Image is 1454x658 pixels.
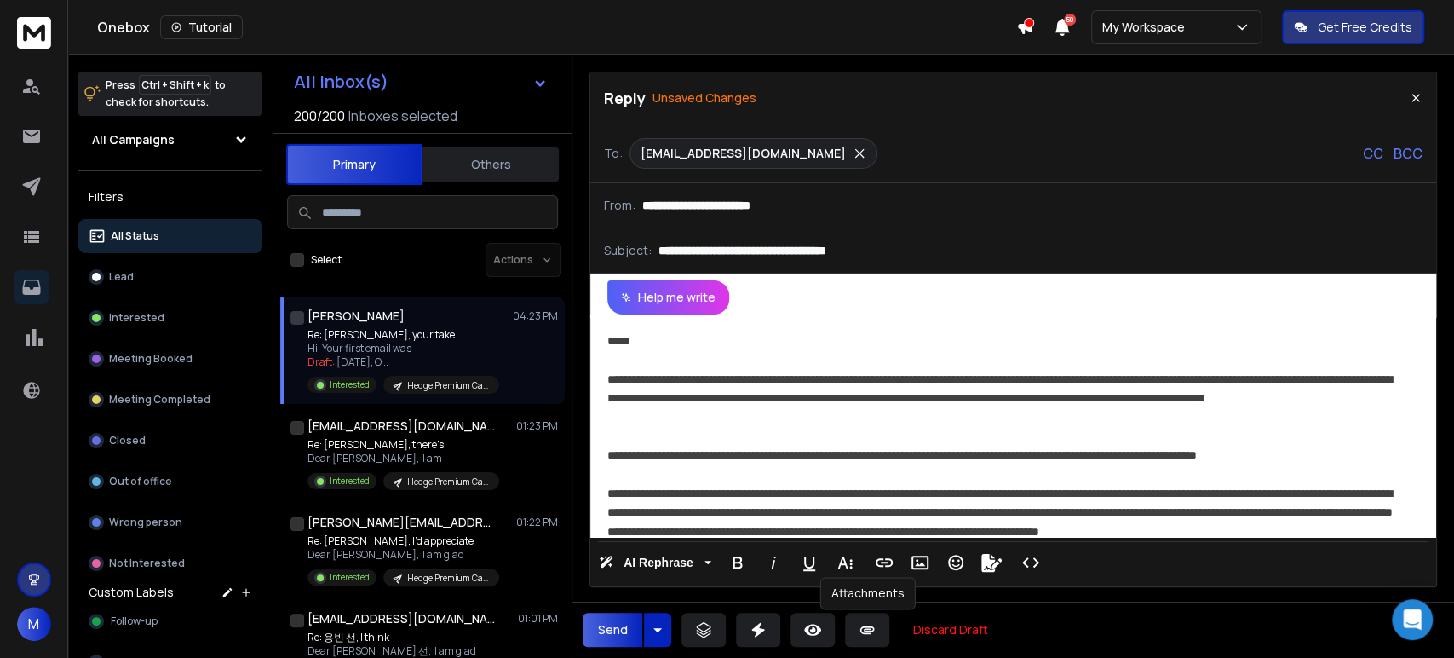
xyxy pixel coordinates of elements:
[139,75,211,95] span: Ctrl + Shift + k
[78,185,262,209] h3: Filters
[307,514,495,531] h1: [PERSON_NAME][EMAIL_ADDRESS][DOMAIN_NAME]
[307,644,512,658] p: Dear [PERSON_NAME] 선, I am glad
[604,86,646,110] p: Reply
[286,144,422,185] button: Primary
[109,270,134,284] p: Lead
[721,545,754,580] button: Bold (Ctrl+B)
[78,546,262,580] button: Not Interested
[899,613,1002,647] button: Discard Draft
[89,584,174,601] h3: Custom Labels
[407,379,489,392] p: Hedge Premium Capital - 1
[757,545,790,580] button: Italic (Ctrl+I)
[307,438,499,452] p: Re: [PERSON_NAME], there’s
[595,545,715,580] button: AI Rephrase
[109,475,172,488] p: Out of office
[280,65,561,99] button: All Inbox(s)
[307,452,499,465] p: Dear [PERSON_NAME], I am
[307,631,512,644] p: Re: 용빈 선, I think
[97,15,1016,39] div: Onebox
[307,534,499,548] p: Re: [PERSON_NAME], I’d appreciate
[641,145,846,162] p: [EMAIL_ADDRESS][DOMAIN_NAME]
[518,612,558,626] p: 01:01 PM
[294,106,345,126] span: 200 / 200
[78,342,262,376] button: Meeting Booked
[78,219,262,253] button: All Status
[583,613,642,647] button: Send
[307,328,499,342] p: Re: [PERSON_NAME], your take
[307,308,405,325] h1: [PERSON_NAME]
[1064,14,1076,26] span: 50
[111,615,158,628] span: Follow-up
[109,311,164,325] p: Interested
[330,475,370,488] p: Interested
[330,378,370,391] p: Interested
[1363,143,1383,164] p: CC
[109,352,193,366] p: Meeting Booked
[1318,19,1412,36] p: Get Free Credits
[78,604,262,638] button: Follow-up
[1394,143,1422,164] p: BCC
[330,571,370,584] p: Interested
[307,355,335,369] span: Draft:
[78,383,262,417] button: Meeting Completed
[604,197,635,214] p: From:
[607,280,729,315] button: Help me write
[422,146,559,183] button: Others
[348,106,457,126] h3: Inboxes selected
[111,229,159,243] p: All Status
[820,577,916,609] div: Attachments
[307,342,499,355] p: Hi, Your first email was
[78,505,262,540] button: Wrong person
[793,545,825,580] button: Underline (Ctrl+U)
[109,516,182,529] p: Wrong person
[1392,599,1433,640] div: Open Intercom Messenger
[109,434,146,447] p: Closed
[109,393,210,407] p: Meeting Completed
[620,556,697,570] span: AI Rephrase
[109,557,185,570] p: Not Interested
[17,607,51,641] button: M
[829,545,861,580] button: More Text
[1282,10,1424,44] button: Get Free Credits
[294,73,388,90] h1: All Inbox(s)
[78,465,262,499] button: Out of office
[307,610,495,627] h1: [EMAIL_ADDRESS][DOMAIN_NAME]
[604,145,623,162] p: To:
[78,123,262,157] button: All Campaigns
[160,15,243,39] button: Tutorial
[307,548,499,562] p: Dear [PERSON_NAME], I am glad
[652,89,756,107] p: Unsaved Changes
[307,418,495,435] h1: [EMAIL_ADDRESS][DOMAIN_NAME]
[516,516,558,529] p: 01:22 PM
[78,260,262,294] button: Lead
[78,424,262,458] button: Closed
[407,572,489,585] p: Hedge Premium Capital - 1
[106,77,226,111] p: Press to check for shortcuts.
[78,301,262,335] button: Interested
[92,131,175,148] h1: All Campaigns
[1102,19,1192,36] p: My Workspace
[311,253,342,267] label: Select
[407,476,489,488] p: Hedge Premium Capital - 1
[604,242,652,259] p: Subject:
[513,309,558,323] p: 04:23 PM
[336,355,388,369] span: [DATE], O ...
[516,419,558,433] p: 01:23 PM
[940,545,972,580] button: Emoticons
